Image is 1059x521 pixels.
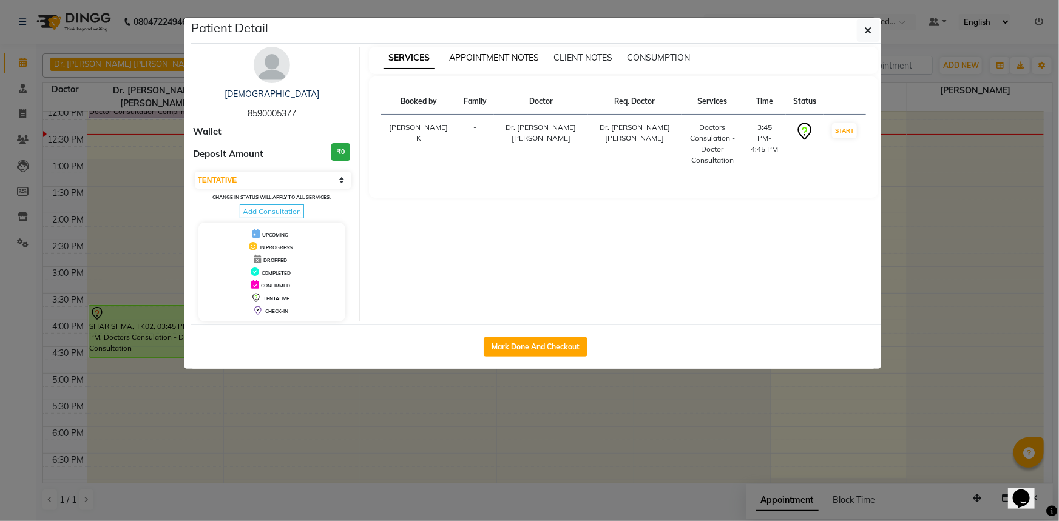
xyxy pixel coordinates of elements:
[194,125,222,139] span: Wallet
[786,89,824,115] th: Status
[449,52,539,63] span: APPOINTMENT NOTES
[260,244,293,250] span: IN PROGRESS
[381,115,456,173] td: [PERSON_NAME] K
[254,47,290,83] img: avatar
[689,122,736,166] div: Doctors Consulation - Doctor Consultation
[627,52,690,63] span: CONSUMPTION
[588,89,682,115] th: Req. Doctor
[456,89,494,115] th: Family
[262,232,288,238] span: UPCOMING
[240,204,304,218] span: Add Consultation
[384,47,435,69] span: SERVICES
[553,52,612,63] span: CLIENT NOTES
[262,270,291,276] span: COMPLETED
[212,194,331,200] small: Change in status will apply to all services.
[225,89,319,99] a: [DEMOGRAPHIC_DATA]
[194,147,264,161] span: Deposit Amount
[248,108,296,119] span: 8590005377
[265,308,288,314] span: CHECK-IN
[456,115,494,173] td: -
[263,257,287,263] span: DROPPED
[832,123,857,138] button: START
[263,295,289,301] span: TENTATIVE
[261,283,290,289] span: CONFIRMED
[743,115,787,173] td: 3:45 PM-4:45 PM
[494,89,588,115] th: Doctor
[484,337,587,357] button: Mark Done And Checkout
[192,19,269,37] h5: Patient Detail
[743,89,787,115] th: Time
[682,89,743,115] th: Services
[331,143,350,161] h3: ₹0
[506,123,576,143] span: Dr. [PERSON_NAME] [PERSON_NAME]
[600,123,670,143] span: Dr. [PERSON_NAME] [PERSON_NAME]
[1008,472,1047,509] iframe: chat widget
[381,89,456,115] th: Booked by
